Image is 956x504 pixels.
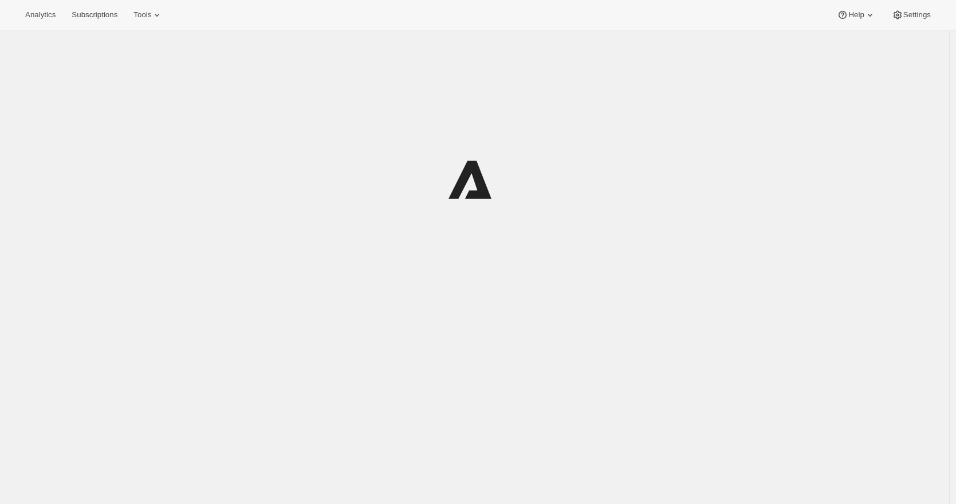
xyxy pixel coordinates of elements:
button: Settings [885,7,938,23]
button: Help [830,7,882,23]
button: Subscriptions [65,7,124,23]
span: Help [848,10,864,19]
span: Analytics [25,10,56,19]
span: Subscriptions [72,10,117,19]
span: Tools [133,10,151,19]
button: Analytics [18,7,62,23]
span: Settings [903,10,931,19]
button: Tools [127,7,170,23]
